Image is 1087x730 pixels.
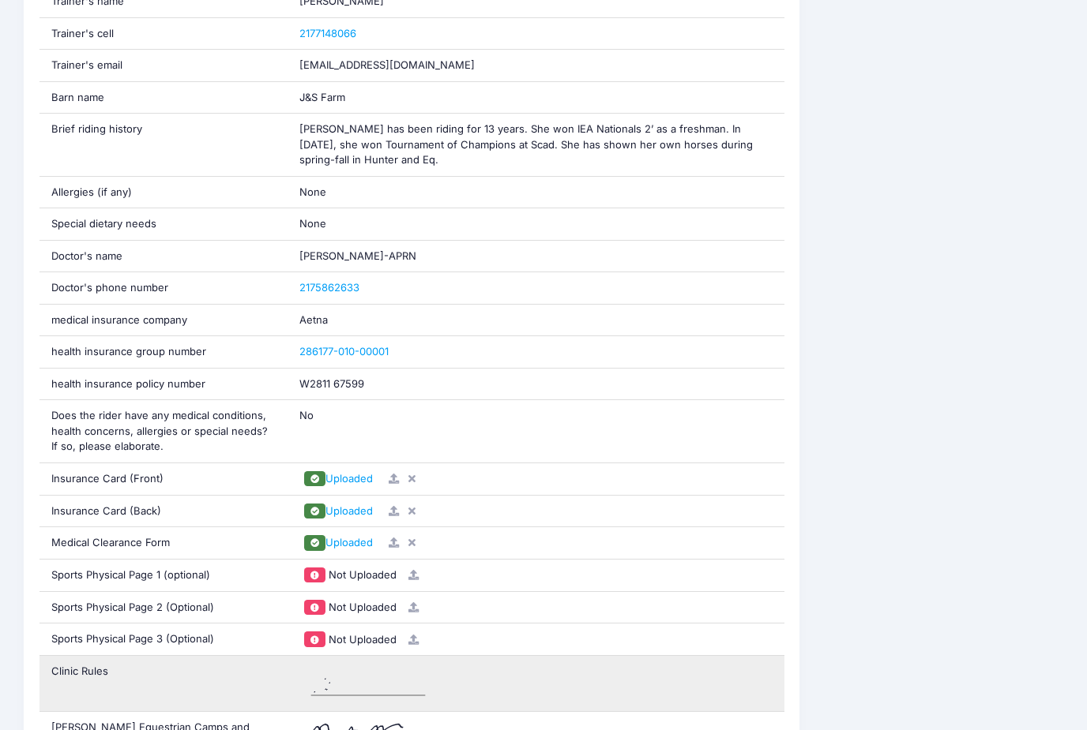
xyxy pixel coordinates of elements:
div: Barn name [39,82,288,114]
div: Does the rider have any medical conditions, health concerns, allergies or special needs? If so, p... [39,400,288,462]
div: health insurance policy number [39,369,288,400]
span: None [299,217,326,230]
div: Clinic Rules [39,656,288,711]
div: Sports Physical Page 2 (Optional) [39,592,288,623]
div: medical insurance company [39,305,288,336]
div: Insurance Card (Back) [39,496,288,527]
a: 2177148066 [299,27,356,39]
div: Insurance Card (Front) [39,463,288,495]
a: Uploaded [299,504,378,517]
a: Uploaded [299,472,378,485]
a: Uploaded [299,536,378,548]
div: Doctor's phone number [39,272,288,304]
div: Sports Physical Page 3 (Optional) [39,623,288,655]
span: None [299,185,326,198]
span: Not Uploaded [329,568,397,581]
span: W2811 67599 [299,377,364,390]
span: [PERSON_NAME]-APRN [299,249,416,262]
div: Doctor's name [39,241,288,272]
span: Not Uploaded [329,633,397,646]
span: Uploaded [325,536,373,548]
span: [EMAIL_ADDRESS][DOMAIN_NAME] [299,58,475,71]
a: 286177-010-00001 [299,345,389,358]
span: Uploaded [325,472,373,485]
div: Allergies (if any) [39,177,288,208]
img: UXO+sdhEoVyDJUQpGCpTbIbWcQM4CSRbcHtzryHsJewIECBAgQIAAAQIECBAgQIAAAQIECBAgQIAAAQIECBAgQIAAAQIECKwV... [299,664,437,703]
div: health insurance group number [39,336,288,368]
span: No [299,409,314,421]
div: Trainer's cell [39,18,288,50]
div: Brief riding history [39,114,288,176]
div: Trainer's email [39,50,288,81]
span: [PERSON_NAME] has been riding for 13 years. She won IEA Nationals 2’ as a freshman. In [DATE], sh... [299,122,753,166]
div: Medical Clearance Form [39,527,288,559]
span: Aetna [299,313,328,326]
span: Not Uploaded [329,601,397,613]
span: Uploaded [325,504,373,517]
a: 2175862633 [299,281,359,294]
span: J&S Farm [299,91,345,103]
div: Sports Physical Page 1 (optional) [39,560,288,591]
div: Special dietary needs [39,208,288,240]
